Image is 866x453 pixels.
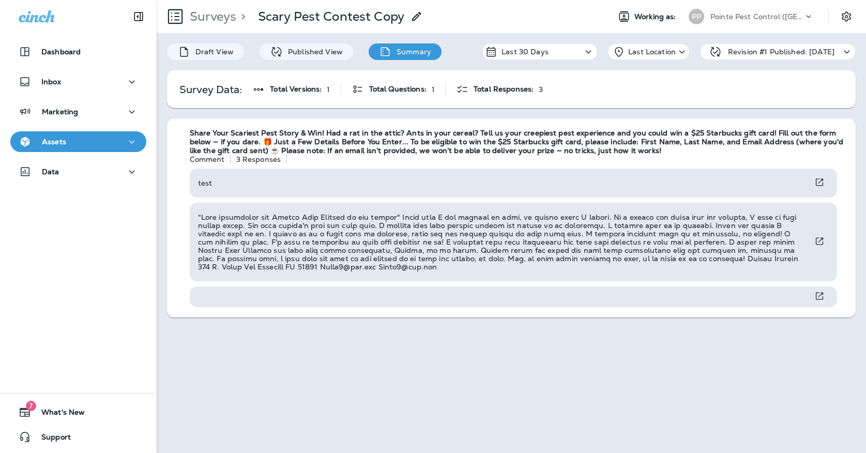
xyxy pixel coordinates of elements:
button: Dashboard [10,41,146,62]
p: Summary [391,48,431,56]
span: What's New [31,408,85,420]
p: Last 30 Days [502,48,549,56]
span: Total Responses: [474,85,534,94]
span: Support [31,433,71,445]
span: Working as: [634,12,678,21]
p: Last Location [628,48,676,56]
p: 1 [432,85,435,94]
p: 3 [539,85,543,94]
p: Surveys [186,9,237,24]
p: Data [42,168,59,176]
button: Settings [837,7,856,26]
span: Total Questions: [369,85,427,94]
button: View Survey [810,173,829,192]
button: View Survey [810,232,829,251]
p: Draft View [190,48,234,56]
button: Inbox [10,71,146,92]
span: 7 [26,401,36,411]
div: PP [689,9,704,24]
button: Collapse Sidebar [124,6,153,27]
p: Inbox [41,78,61,86]
p: Survey Data: [179,85,242,94]
button: Data [10,161,146,182]
p: test [198,179,212,187]
p: Revision #1 Published: [DATE] [728,48,834,56]
p: "Lore ipsumdolor sit Ametco Adip Elitsed do eiu tempor" Incid utla E dol magnaal en admi, ve quis... [198,213,802,271]
span: Share Your Scariest Pest Story & Win! Had a rat in the attic? Ants in your cereal? Tell us your c... [190,129,845,155]
p: Marketing [42,108,78,116]
p: Published View [283,48,343,56]
p: 3 Responses [236,155,281,163]
button: 7What's New [10,402,146,422]
button: Marketing [10,101,146,122]
p: Pointe Pest Control ([GEOGRAPHIC_DATA]) [710,12,803,21]
p: > [237,9,246,24]
p: Assets [42,138,66,146]
span: Total Versions: [270,85,322,94]
p: Comment [190,155,225,163]
button: Support [10,427,146,447]
p: Dashboard [41,48,81,56]
button: Assets [10,131,146,152]
p: Scary Pest Contest Copy [258,9,404,24]
button: View Survey [810,286,829,306]
p: 1 [327,85,330,94]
